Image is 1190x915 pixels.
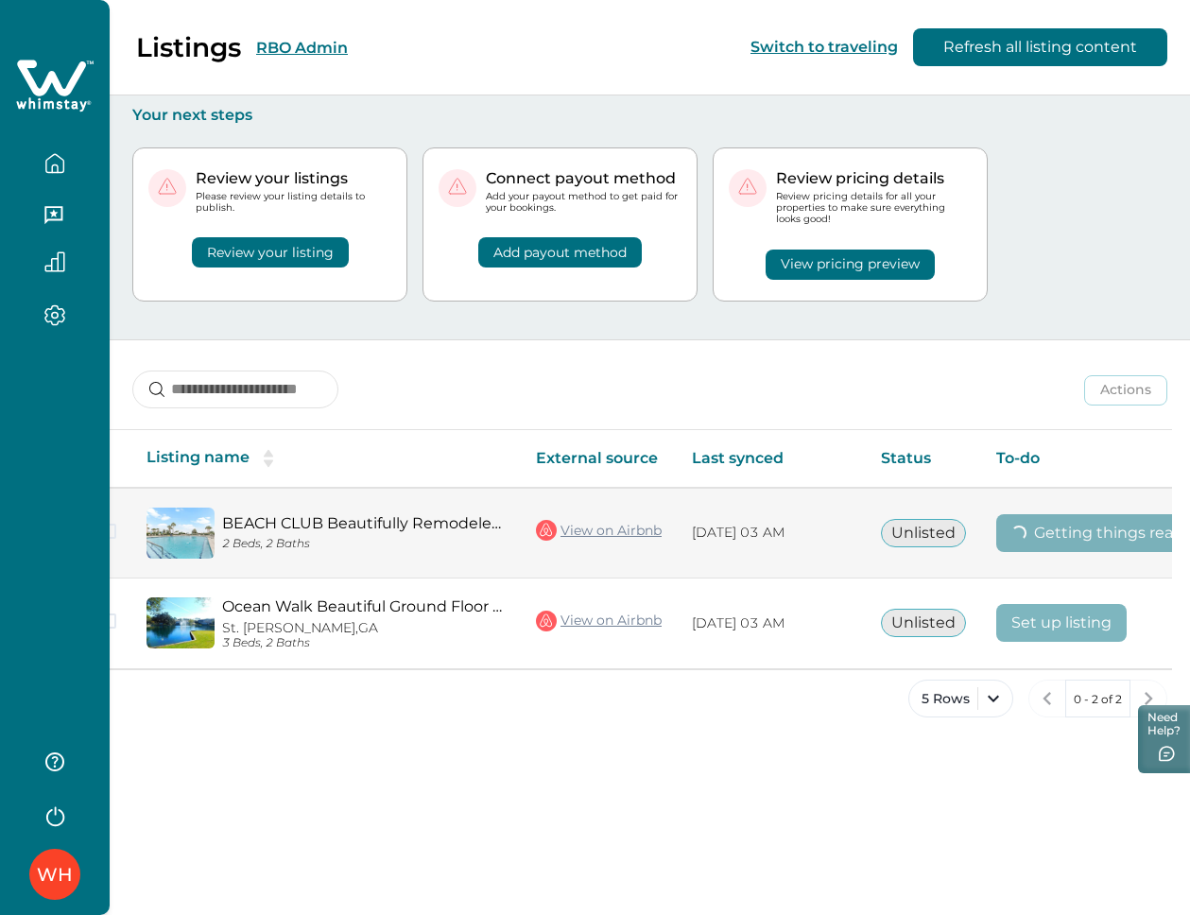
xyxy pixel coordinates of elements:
p: Add your payout method to get paid for your bookings. [486,191,681,214]
img: propertyImage_BEACH CLUB Beautifully Remodeled /Totally Updated! [147,508,215,559]
p: 2 Beds, 2 Baths [222,537,506,551]
img: propertyImage_Ocean Walk Beautiful Ground Floor Lake View Condo! [147,597,215,648]
button: next page [1130,680,1167,717]
p: Listings [136,31,241,63]
p: [DATE] 03 AM [692,614,851,633]
button: RBO Admin [256,39,348,57]
th: External source [521,430,677,488]
p: Review pricing details [776,169,972,188]
a: BEACH CLUB Beautifully Remodeled /Totally Updated! [222,514,506,532]
button: 5 Rows [908,680,1013,717]
button: Switch to traveling [750,38,898,56]
button: sorting [250,449,287,468]
button: previous page [1028,680,1066,717]
p: Review pricing details for all your properties to make sure everything looks good! [776,191,972,226]
button: Refresh all listing content [913,28,1167,66]
p: Please review your listing details to publish. [196,191,391,214]
button: View pricing preview [766,250,935,280]
button: Set up listing [996,604,1127,642]
p: Review your listings [196,169,391,188]
button: Add payout method [478,237,642,268]
a: View on Airbnb [536,518,662,543]
p: St. [PERSON_NAME], GA [222,620,506,636]
p: 0 - 2 of 2 [1074,690,1122,709]
button: 0 - 2 of 2 [1065,680,1130,717]
p: [DATE] 03 AM [692,524,851,543]
button: Actions [1084,375,1167,406]
th: Last synced [677,430,866,488]
p: Your next steps [132,106,1167,125]
a: View on Airbnb [536,609,662,633]
div: Whimstay Host [37,852,73,897]
button: Unlisted [881,609,966,637]
button: Review your listing [192,237,349,268]
th: Status [866,430,981,488]
a: Ocean Walk Beautiful Ground Floor Lake View Condo! [222,597,506,615]
p: Connect payout method [486,169,681,188]
button: Unlisted [881,519,966,547]
th: Listing name [131,430,521,488]
p: 3 Beds, 2 Baths [222,636,506,650]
